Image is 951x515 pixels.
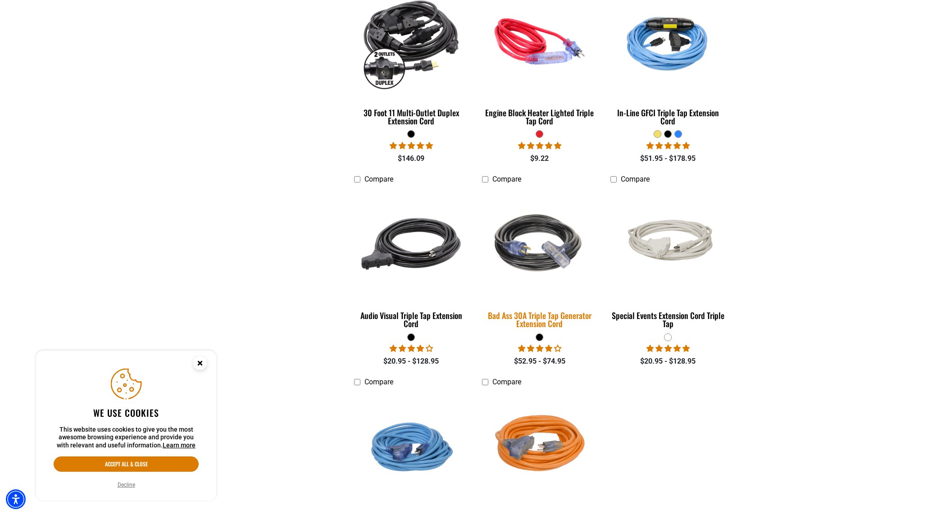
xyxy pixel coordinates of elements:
div: $20.95 - $128.95 [354,356,469,367]
span: Compare [364,175,393,183]
div: $51.95 - $178.95 [610,153,725,164]
span: 5.00 stars [646,344,690,353]
a: This website uses cookies to give you the most awesome browsing experience and provide you with r... [163,442,196,449]
button: Close this option [184,351,216,378]
span: Compare [364,378,393,386]
a: black Bad Ass 30A Triple Tap Generator Extension Cord [482,188,597,333]
span: Compare [492,175,521,183]
img: orange [483,395,596,499]
span: 5.00 stars [518,141,561,150]
img: black [355,192,468,296]
span: Compare [492,378,521,386]
button: Accept all & close [54,456,199,472]
a: white Special Events Extension Cord Triple Tap [610,188,725,333]
div: $146.09 [354,153,469,164]
div: $20.95 - $128.95 [610,356,725,367]
img: white [611,210,725,279]
div: 30 Foot 11 Multi-Outlet Duplex Extension Cord [354,109,469,125]
a: black Audio Visual Triple Tap Extension Cord [354,188,469,333]
span: 5.00 stars [646,141,690,150]
span: 4.00 stars [518,344,561,353]
div: Special Events Extension Cord Triple Tap [610,311,725,328]
div: Accessibility Menu [6,489,26,509]
aside: Cookie Consent [36,351,216,501]
span: 3.75 stars [390,344,433,353]
div: Engine Block Heater Lighted Triple Tap Cord [482,109,597,125]
img: Light Blue [355,395,468,499]
p: This website uses cookies to give you the most awesome browsing experience and provide you with r... [54,426,199,450]
h2: We use cookies [54,407,199,419]
img: black [477,187,603,302]
div: $9.22 [482,153,597,164]
div: $52.95 - $74.95 [482,356,597,367]
span: 5.00 stars [390,141,433,150]
div: In-Line GFCI Triple Tap Extension Cord [610,109,725,125]
button: Decline [115,480,138,489]
div: Bad Ass 30A Triple Tap Generator Extension Cord [482,311,597,328]
div: Audio Visual Triple Tap Extension Cord [354,311,469,328]
span: Compare [621,175,650,183]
